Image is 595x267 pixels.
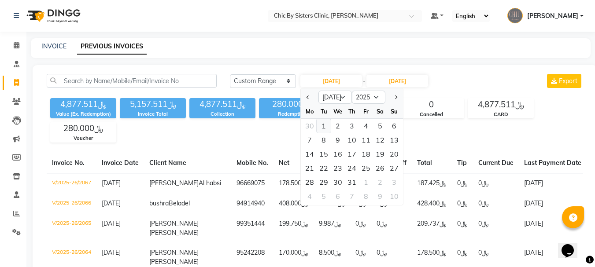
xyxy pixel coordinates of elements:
span: bushra [149,199,169,207]
span: [DATE] [102,219,121,227]
td: 96669075 [231,173,273,194]
div: Tuesday, July 8, 2025 [317,133,331,147]
td: 94914940 [231,194,273,214]
div: 18 [359,147,373,161]
div: ﷼280.000 [51,122,116,135]
div: Monday, August 4, 2025 [303,189,317,203]
div: 30 [331,175,345,189]
span: [DATE] [102,179,121,187]
div: Thursday, August 7, 2025 [345,189,359,203]
select: Select year [352,91,385,104]
div: Cancelled [399,111,464,118]
button: Previous month [304,90,312,104]
span: [PERSON_NAME] [149,249,199,256]
td: [DATE] [519,214,587,243]
div: Monday, July 7, 2025 [303,133,317,147]
input: Start Date [300,75,362,87]
div: 24 [345,161,359,175]
span: [PERSON_NAME] [149,229,199,237]
div: Friday, July 11, 2025 [359,133,373,147]
div: 19 [373,147,387,161]
div: Wednesday, July 30, 2025 [331,175,345,189]
div: 21 [303,161,317,175]
div: Friday, July 4, 2025 [359,119,373,133]
div: 8 [317,133,331,147]
div: Wednesday, August 6, 2025 [331,189,345,203]
span: Al habsi [199,179,221,187]
td: ﷼187.425 [412,173,452,194]
span: Invoice No. [52,159,85,167]
td: ﷼0 [452,194,473,214]
div: Redemption [259,110,325,118]
div: Th [345,104,359,118]
td: [DATE] [519,194,587,214]
span: Last Payment Date [524,159,581,167]
div: 14 [303,147,317,161]
div: 3 [345,119,359,133]
div: 22 [317,161,331,175]
td: ﷼0 [473,194,519,214]
div: 23 [331,161,345,175]
div: Sa [373,104,387,118]
span: [PERSON_NAME] [149,219,199,227]
div: 25 [359,161,373,175]
div: Sunday, August 3, 2025 [387,175,401,189]
div: Thursday, July 31, 2025 [345,175,359,189]
span: Total [417,159,432,167]
div: 30 [303,119,317,133]
button: Export [547,74,581,88]
select: Select month [318,91,352,104]
div: Fr [359,104,373,118]
div: 6 [331,189,345,203]
div: ﷼4,877.511 [50,98,116,110]
div: Saturday, August 9, 2025 [373,189,387,203]
div: Tuesday, July 15, 2025 [317,147,331,161]
div: ﷼4,877.511 [189,98,255,110]
div: 5 [373,119,387,133]
div: 4 [303,189,317,203]
div: 29 [317,175,331,189]
a: PREVIOUS INVOICES [77,39,147,55]
div: 10 [345,133,359,147]
div: Value (Ex. Redemption) [50,110,116,118]
div: 9 [373,189,387,203]
div: 26 [373,161,387,175]
div: Sunday, July 13, 2025 [387,133,401,147]
span: Current Due [478,159,514,167]
a: INVOICE [41,42,67,50]
div: ﷼5,157.511 [120,98,186,110]
img: Sanjay Choudhary [507,8,523,23]
div: Wednesday, July 2, 2025 [331,119,345,133]
div: Friday, August 1, 2025 [359,175,373,189]
div: Saturday, July 26, 2025 [373,161,387,175]
div: Tuesday, July 29, 2025 [317,175,331,189]
td: [DATE] [519,173,587,194]
div: ﷼4,877.511 [468,99,533,111]
div: Wednesday, July 23, 2025 [331,161,345,175]
iframe: chat widget [558,232,586,258]
span: [PERSON_NAME] [149,179,199,187]
div: We [331,104,345,118]
div: Mo [303,104,317,118]
div: 7 [303,133,317,147]
div: 27 [387,161,401,175]
input: Search by Name/Mobile/Email/Invoice No [47,74,217,88]
td: ﷼0 [473,214,519,243]
div: 16 [331,147,345,161]
div: 3 [387,175,401,189]
td: ﷼0 [473,173,519,194]
td: ﷼209.737 [412,214,452,243]
span: Tip [457,159,467,167]
div: Thursday, July 10, 2025 [345,133,359,147]
div: 6 [387,119,401,133]
td: ﷼408.000 [273,194,314,214]
div: 12 [373,133,387,147]
div: 0 [399,99,464,111]
span: [DATE] [102,249,121,256]
div: Friday, July 25, 2025 [359,161,373,175]
td: ﷼0 [452,173,473,194]
span: Client Name [149,159,186,167]
div: Thursday, July 3, 2025 [345,119,359,133]
div: 4 [359,119,373,133]
div: 8 [359,189,373,203]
